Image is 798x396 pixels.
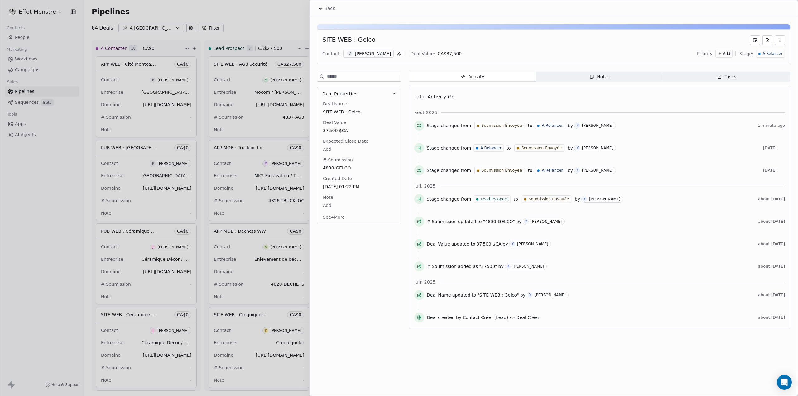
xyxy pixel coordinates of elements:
[427,145,471,151] span: Stage changed from
[463,314,539,321] span: Contact Créer (Lead) -> Deal Créer
[512,241,514,246] div: Y
[517,242,548,246] div: [PERSON_NAME]
[758,219,785,224] span: about [DATE]
[477,292,519,298] span: "SITE WEB : Gelco"
[577,168,579,173] div: Y
[414,279,436,285] span: juin 2025
[427,292,451,298] span: Deal Name
[528,122,532,129] span: to
[507,145,511,151] span: to
[483,218,515,225] span: "4830-GELCO"
[323,184,396,190] span: [DATE] 01:22 PM
[762,51,782,56] span: À Relancer
[568,122,573,129] span: by
[355,50,391,57] div: [PERSON_NAME]
[589,197,620,201] div: [PERSON_NAME]
[717,74,736,80] div: Tasks
[516,218,522,225] span: by
[582,146,613,150] div: [PERSON_NAME]
[427,122,471,129] span: Stage changed from
[481,196,508,202] span: Lead Prospect
[414,94,455,100] span: Total Activity (9)
[582,123,613,128] div: [PERSON_NAME]
[577,123,579,128] div: Y
[324,5,335,12] span: Back
[480,145,502,151] span: À Relancer
[427,241,450,247] span: Deal Value
[322,138,370,144] span: Expected Close Date
[584,197,586,202] div: Y
[452,292,476,298] span: updated to
[319,212,349,223] button: See4More
[414,183,436,189] span: juil. 2025
[347,51,353,56] span: V
[739,50,753,57] span: Stage:
[317,87,401,101] button: Deal Properties
[451,241,475,247] span: updated to
[723,51,730,56] span: Add
[427,263,457,270] span: # Soumission
[513,264,544,269] div: [PERSON_NAME]
[758,123,785,128] span: 1 minute ago
[568,145,573,151] span: by
[322,91,357,97] span: Deal Properties
[482,123,522,128] span: Soumission Envoyée
[758,293,785,298] span: about [DATE]
[323,165,396,171] span: 4830-GELCO
[763,146,785,150] span: [DATE]
[758,241,785,246] span: about [DATE]
[322,194,334,200] span: Note
[507,264,509,269] div: Y
[763,168,785,173] span: [DATE]
[322,50,341,57] div: Contact:
[315,3,339,14] button: Back
[322,157,354,163] span: # Soumission
[582,168,613,173] div: [PERSON_NAME]
[521,145,562,151] span: Soumission Envoyée
[577,146,579,150] div: Y
[758,264,785,269] span: about [DATE]
[322,119,348,126] span: Deal Value
[697,50,714,57] span: Priority:
[323,202,396,208] span: Add
[758,315,785,320] span: about [DATE]
[322,175,353,182] span: Created Date
[322,35,375,45] div: SITE WEB : Gelco
[525,219,527,224] div: Y
[520,292,526,298] span: by
[514,196,518,202] span: to
[427,167,471,174] span: Stage changed from
[477,241,502,247] span: 37 500 $CA
[529,293,531,298] div: Y
[531,219,562,224] div: [PERSON_NAME]
[568,167,573,174] span: by
[323,109,396,115] span: SITE WEB : Gelco
[482,168,522,173] span: Soumission Envoyée
[528,196,569,202] span: Soumission Envoyée
[503,241,508,247] span: by
[317,101,401,224] div: Deal Properties
[438,51,462,56] span: CA$ 37,500
[542,123,563,128] span: À Relancer
[479,263,497,270] span: "37500"
[777,375,792,390] div: Open Intercom Messenger
[427,218,457,225] span: # Soumission
[427,314,461,321] span: Deal created by
[410,50,435,57] div: Deal Value:
[414,109,438,116] span: août 2025
[323,146,396,152] span: Add
[458,263,478,270] span: added as
[542,168,563,173] span: À Relancer
[323,127,396,134] span: 37 500 $CA
[322,101,349,107] span: Deal Name
[528,167,532,174] span: to
[589,74,609,80] div: Notes
[498,263,504,270] span: by
[758,197,785,202] span: about [DATE]
[427,196,471,202] span: Stage changed from
[458,218,482,225] span: updated to
[535,293,566,297] div: [PERSON_NAME]
[575,196,580,202] span: by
